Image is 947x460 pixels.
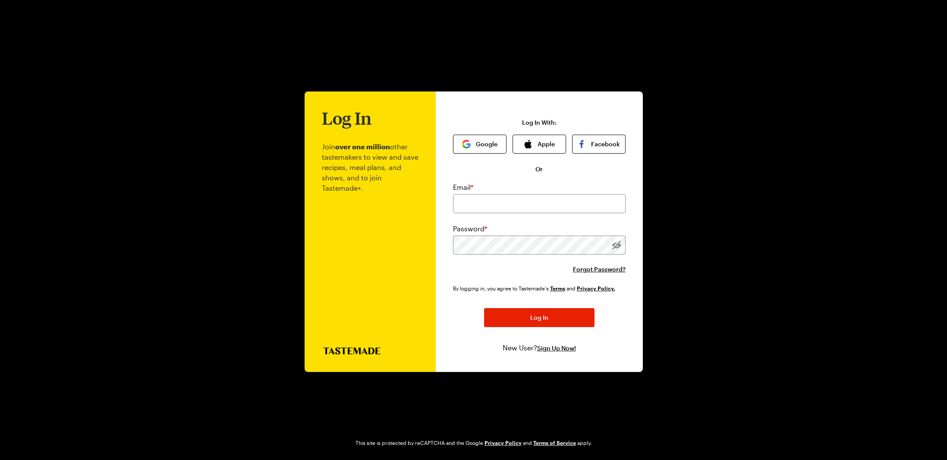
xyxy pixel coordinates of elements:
span: Log In [530,313,548,322]
a: Google Privacy Policy [485,439,522,446]
button: Log In [484,308,595,327]
label: Password [453,224,487,234]
button: Google [453,135,507,154]
div: By logging in, you agree to Tastemade's and [453,284,619,293]
button: Facebook [572,135,626,154]
button: Apple [513,135,566,154]
a: Tastemade Terms of Service [550,284,565,292]
div: This site is protected by reCAPTCHA and the Google and apply. [356,439,591,446]
p: Log In With: [522,119,557,126]
label: Email [453,182,473,192]
button: Forgot Password? [573,265,626,274]
p: Join other tastemakers to view and save recipes, meal plans, and shows, and to join Tastemade+. [322,128,418,347]
button: Sign Up Now! [537,344,576,353]
a: Tastemade Privacy Policy [577,284,615,292]
span: Or [535,165,543,173]
span: New User? [503,343,537,352]
b: over one million [335,142,390,151]
a: Go to Tastemade Homepage [444,14,503,24]
a: Google Terms of Service [533,439,576,446]
img: tastemade [444,14,503,22]
h1: Log In [322,109,371,128]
